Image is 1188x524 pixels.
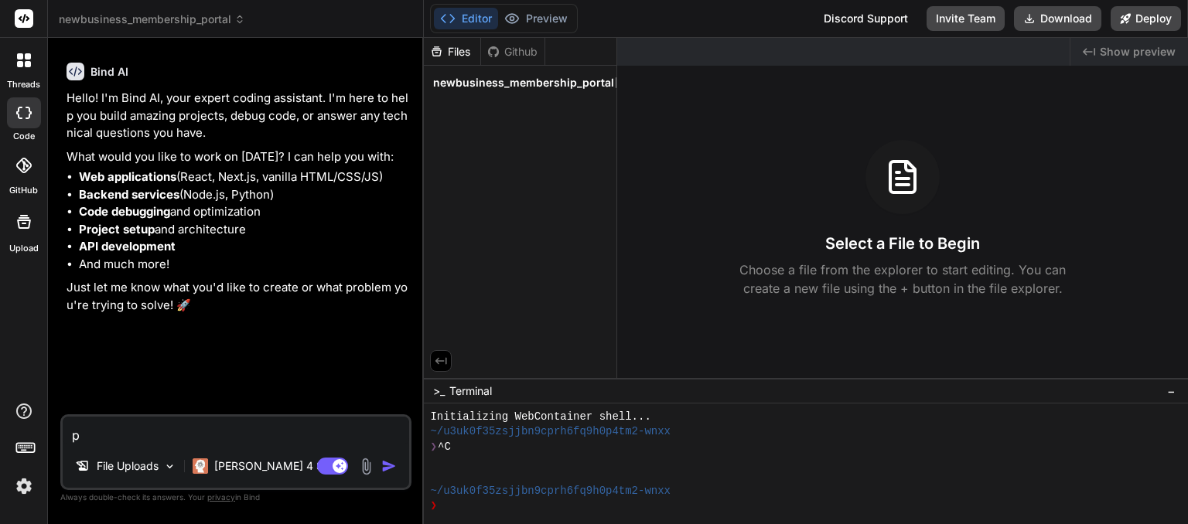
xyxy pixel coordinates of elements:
li: and optimization [79,203,408,221]
strong: Backend services [79,187,179,202]
button: Editor [434,8,498,29]
p: [PERSON_NAME] 4 S.. [214,458,329,474]
h3: Select a File to Begin [825,233,980,254]
li: And much more! [79,256,408,274]
span: ~/u3uk0f35zsjjbn9cprh6fq9h0p4tm2-wnxx [430,484,671,498]
span: Show preview [1100,44,1176,60]
li: (React, Next.js, vanilla HTML/CSS/JS) [79,168,408,186]
span: privacy [207,492,235,502]
span: − [1167,383,1176,399]
p: File Uploads [97,458,159,474]
li: (Node.js, Python) [79,186,408,204]
span: ^C [438,440,451,454]
p: Hello! I'm Bind AI, your expert coding assistant. I'm here to help you build amazing projects, de... [67,90,408,142]
li: and architecture [79,221,408,239]
span: ❯ [430,498,438,513]
button: − [1164,379,1179,403]
strong: Code debugging [79,204,170,219]
span: >_ [433,383,445,399]
div: Github [481,44,544,60]
span: ❯ [430,440,438,454]
button: Deploy [1111,6,1181,31]
strong: Project setup [79,222,155,236]
img: settings [11,473,37,499]
strong: Web applications [79,169,176,184]
div: Discord Support [814,6,917,31]
p: Choose a file from the explorer to start editing. You can create a new file using the + button in... [729,260,1076,298]
p: Just let me know what you'd like to create or what problem you're trying to solve! 🚀 [67,279,408,314]
img: Pick Models [163,460,176,473]
span: ~/u3uk0f35zsjjbn9cprh6fq9h0p4tm2-wnxx [430,424,671,439]
label: threads [7,78,40,91]
span: newbusiness_membership_portal [59,12,245,27]
label: code [13,130,35,143]
span: Initializing WebContainer shell... [430,410,650,424]
label: Upload [9,242,39,255]
button: Download [1014,6,1101,31]
p: What would you like to work on [DATE]? I can help you with: [67,148,408,166]
textarea: p [63,417,409,444]
label: GitHub [9,184,38,197]
img: icon [381,458,397,474]
img: Claude 4 Sonnet [193,458,208,474]
span: Terminal [449,383,492,399]
img: attachment [357,458,375,475]
p: Always double-check its answers. Your in Bind [60,490,411,505]
button: Invite Team [927,6,1005,31]
span: newbusiness_membership_portal [433,75,614,90]
div: Files [424,44,480,60]
strong: API development [79,239,176,253]
h6: Bind AI [90,64,128,80]
button: Preview [498,8,574,29]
